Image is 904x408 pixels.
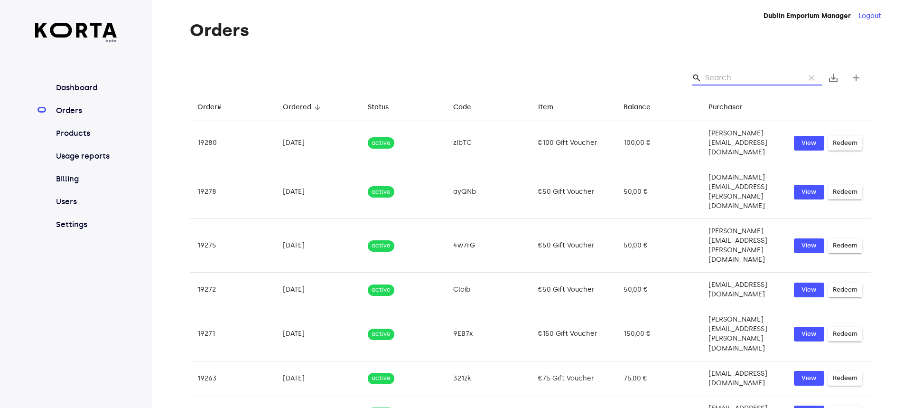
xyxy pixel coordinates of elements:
[446,121,531,165] td: zIbTC
[190,273,275,307] td: 19272
[708,102,743,113] div: Purchaser
[616,307,701,361] td: 150,00 €
[368,330,394,339] span: active
[446,307,531,361] td: 9EB7x
[368,102,389,113] div: Status
[190,121,275,165] td: 19280
[828,185,862,199] button: Redeem
[708,102,755,113] span: Purchaser
[833,373,857,384] span: Redeem
[799,329,820,340] span: View
[794,283,824,297] button: View
[368,102,401,113] span: Status
[446,361,531,396] td: 321zk
[190,21,871,40] h1: Orders
[54,196,117,208] a: Users
[833,187,857,198] span: Redeem
[828,371,862,386] button: Redeem
[368,374,394,383] span: active
[275,307,361,361] td: [DATE]
[283,102,324,113] span: Ordered
[54,173,117,185] a: Billing
[275,165,361,219] td: [DATE]
[794,371,824,386] button: View
[190,165,275,219] td: 19278
[275,273,361,307] td: [DATE]
[446,165,531,219] td: ayQNb
[828,283,862,297] button: Redeem
[833,240,857,251] span: Redeem
[794,327,824,342] button: View
[453,102,484,113] span: Code
[833,138,857,149] span: Redeem
[616,165,701,219] td: 50,00 €
[858,11,881,21] button: Logout
[54,105,117,116] a: Orders
[54,82,117,94] a: Dashboard
[531,121,616,165] td: €100 Gift Voucher
[799,240,820,251] span: View
[828,327,862,342] button: Redeem
[828,136,862,151] button: Redeem
[54,151,117,162] a: Usage reports
[833,285,857,295] span: Redeem
[799,373,820,384] span: View
[799,285,820,295] span: View
[197,102,221,113] div: Order#
[368,139,394,148] span: active
[368,188,394,197] span: active
[794,238,824,253] button: View
[701,121,786,165] td: [PERSON_NAME][EMAIL_ADDRESS][DOMAIN_NAME]
[531,165,616,219] td: €50 Gift Voucher
[850,72,862,84] span: add
[828,238,862,253] button: Redeem
[828,72,839,84] span: save_alt
[35,23,117,44] a: beta
[624,102,651,113] div: Balance
[701,361,786,396] td: [EMAIL_ADDRESS][DOMAIN_NAME]
[54,128,117,139] a: Products
[531,273,616,307] td: €50 Gift Voucher
[283,102,311,113] div: Ordered
[822,66,845,89] button: Export
[701,165,786,219] td: [DOMAIN_NAME][EMAIL_ADDRESS][PERSON_NAME][DOMAIN_NAME]
[313,103,322,112] span: arrow_downward
[616,273,701,307] td: 50,00 €
[538,102,566,113] span: Item
[54,219,117,230] a: Settings
[764,12,851,20] strong: Dublin Emporium Manager
[35,23,117,38] img: Korta
[197,102,233,113] span: Order#
[453,102,471,113] div: Code
[799,187,820,198] span: View
[531,361,616,396] td: €75 Gift Voucher
[35,38,117,44] span: beta
[531,219,616,273] td: €50 Gift Voucher
[190,361,275,396] td: 19263
[701,219,786,273] td: [PERSON_NAME][EMAIL_ADDRESS][PERSON_NAME][DOMAIN_NAME]
[799,138,820,149] span: View
[794,185,824,199] button: View
[531,307,616,361] td: €150 Gift Voucher
[616,361,701,396] td: 75,00 €
[616,219,701,273] td: 50,00 €
[275,219,361,273] td: [DATE]
[624,102,663,113] span: Balance
[616,121,701,165] td: 100,00 €
[446,219,531,273] td: 4w7rG
[833,329,857,340] span: Redeem
[705,70,797,85] input: Search
[368,285,394,294] span: active
[446,273,531,307] td: Cloib
[275,361,361,396] td: [DATE]
[794,136,824,151] a: View
[275,121,361,165] td: [DATE]
[845,66,867,89] button: Create new gift card
[190,307,275,361] td: 19271
[701,307,786,361] td: [PERSON_NAME][EMAIL_ADDRESS][PERSON_NAME][DOMAIN_NAME]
